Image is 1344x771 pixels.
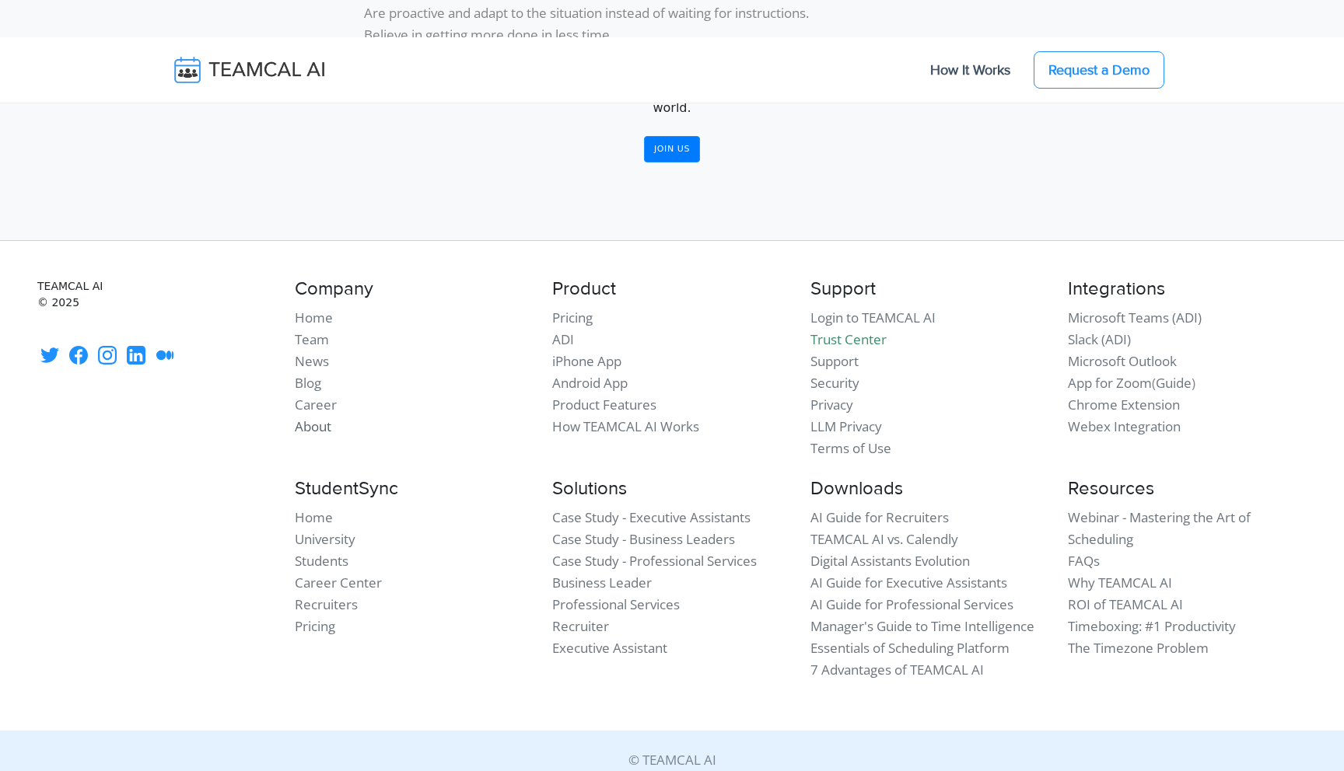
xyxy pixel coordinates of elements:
a: Home [295,309,333,326]
a: Security [810,374,859,392]
a: Essentials of Scheduling Platform [810,639,1010,657]
a: Guide [1156,374,1192,392]
a: Timeboxing: #1 Productivity [1068,617,1236,635]
a: LLM Privacy [810,417,882,435]
a: Professional Services [552,595,680,613]
a: AI Guide for Recruiters [810,508,949,526]
small: TEAMCAL AI © 2025 [37,278,276,311]
h4: Downloads [810,478,1049,501]
a: Executive Assistant [552,639,667,657]
h4: StudentSync [295,478,534,501]
a: Webinar - Mastering the Art of Scheduling [1068,508,1251,548]
a: Webex Integration [1068,417,1181,435]
a: Blog [295,374,321,392]
h4: Company [295,278,534,301]
a: Privacy [810,396,853,413]
a: Career [295,396,337,413]
a: Microsoft Outlook [1068,352,1177,370]
li: Believe in getting more done in less time. [364,24,1005,46]
a: AI Guide for Professional Services [810,595,1013,613]
h4: Solutions [552,478,791,501]
a: How TEAMCAL AI Works [552,417,699,435]
a: Why TEAMCAL AI [1068,574,1172,591]
a: TEAMCAL AI vs. Calendly [810,530,958,548]
a: Android App [552,374,628,392]
a: Product Features [552,396,656,413]
a: About [295,417,331,435]
a: Case Study - Professional Services [552,552,757,570]
a: FAQs [1068,552,1100,570]
h4: Support [810,278,1049,301]
a: Trust Center [810,330,887,348]
li: ( ) [1068,372,1307,394]
a: Home [295,508,333,526]
a: Join us [644,136,700,163]
a: Chrome Extension [1068,396,1180,413]
a: Request a Demo [1034,51,1164,89]
a: University [295,530,355,548]
a: Login to TEAMCAL AI [810,309,936,326]
a: AI Guide for Executive Assistants [810,574,1007,591]
a: Case Study - Business Leaders [552,530,735,548]
li: Are proactive and adapt to the situation instead of waiting for instructions. [364,2,1005,24]
a: Support [810,352,859,370]
div: Come and join us if this sounds like you or someone you’d like to become! Together we will change... [339,80,1005,163]
h4: Resources [1068,478,1307,501]
a: Recruiter [552,617,609,635]
p: © TEAMCAL AI [168,749,1176,771]
a: iPhone App [552,352,621,370]
a: Slack (ADI) [1068,330,1131,348]
a: Digital Assistants Evolution [810,552,970,570]
a: The Timezone Problem [1068,639,1209,657]
a: 7 Advantages of TEAMCAL AI [810,661,984,679]
a: Terms of Use [810,439,891,457]
a: App for Zoom [1068,374,1152,392]
a: Case Study - Executive Assistants [552,508,751,526]
a: Career Center [295,574,382,591]
a: Pricing [295,617,335,635]
a: ADI [552,330,574,348]
h4: Integrations [1068,278,1307,301]
a: Microsoft Teams (ADI) [1068,309,1202,326]
a: Students [295,552,348,570]
a: ROI of TEAMCAL AI [1068,595,1183,613]
a: Business Leader [552,574,652,591]
a: Pricing [552,309,593,326]
a: Team [295,330,329,348]
a: Recruiters [295,595,358,613]
a: How It Works [915,54,1026,86]
h4: Product [552,278,791,301]
a: News [295,352,329,370]
a: Manager's Guide to Time Intelligence [810,617,1034,635]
